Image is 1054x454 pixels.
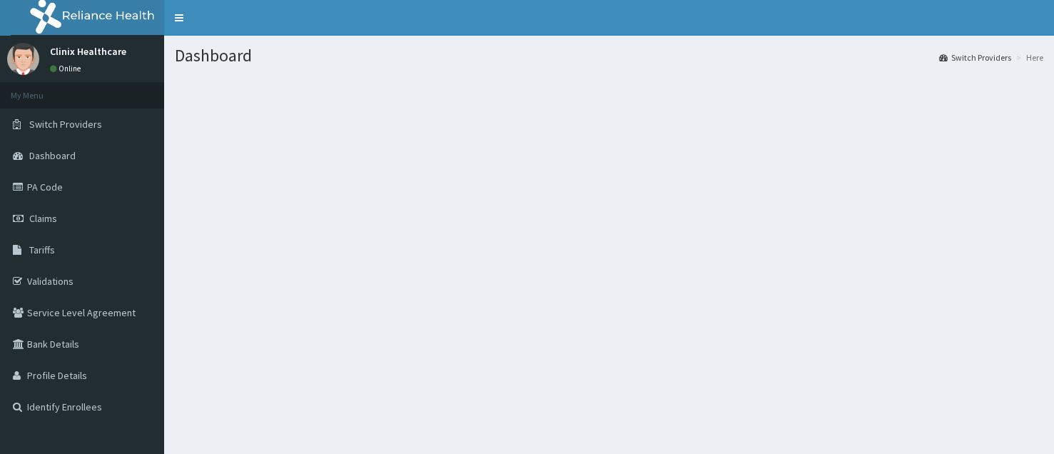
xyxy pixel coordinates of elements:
[939,51,1011,64] a: Switch Providers
[175,46,1043,65] h1: Dashboard
[50,64,84,74] a: Online
[29,149,76,162] span: Dashboard
[29,212,57,225] span: Claims
[1013,51,1043,64] li: Here
[50,46,126,56] p: Clinix Healthcare
[29,118,102,131] span: Switch Providers
[29,243,55,256] span: Tariffs
[7,43,39,75] img: User Image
